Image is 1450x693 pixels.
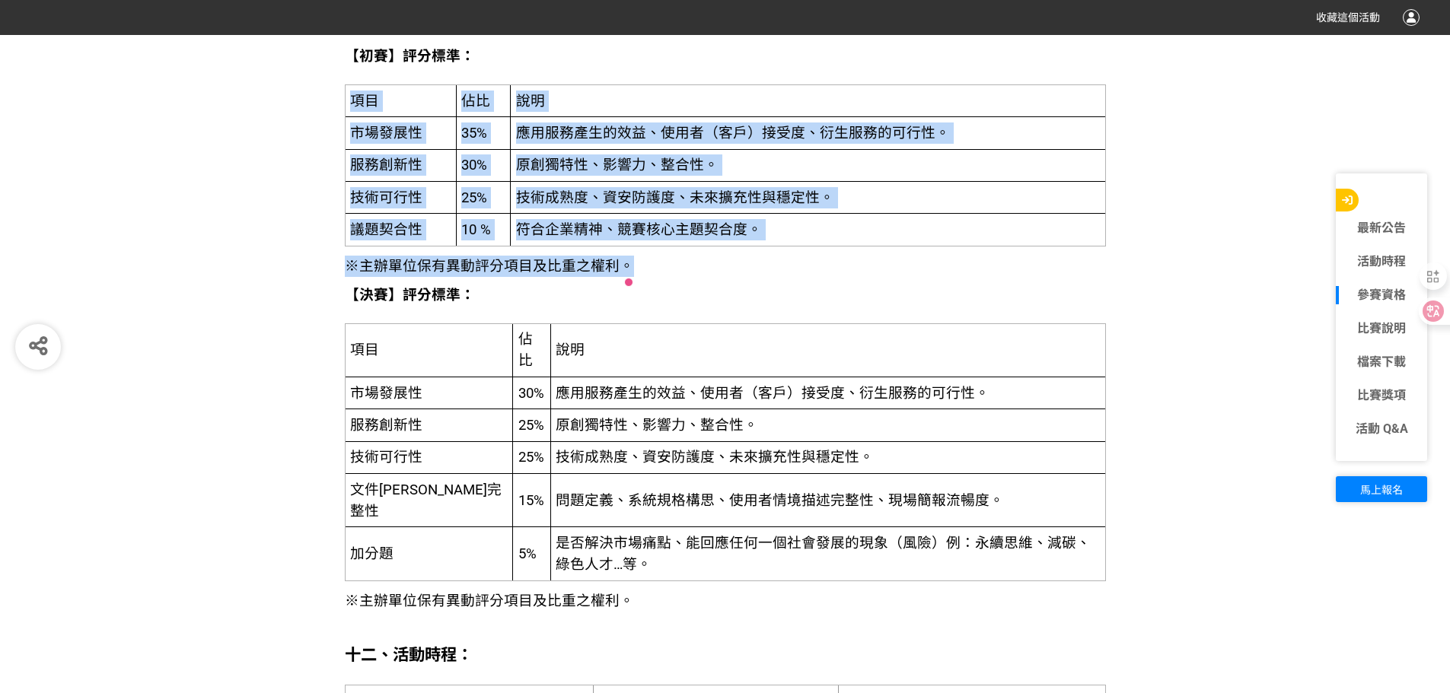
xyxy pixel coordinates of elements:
a: 比賽說明 [1336,319,1427,338]
span: 議題契合性 [350,221,422,238]
span: 30% [461,157,487,173]
span: ※主辦單位保有異動評分項目及比重之權利。 [345,593,634,609]
span: 市場發展性 [350,125,422,141]
span: 30% [518,385,544,402]
a: 活動 Q&A [1336,420,1427,438]
span: 佔比 [518,331,533,369]
span: 應用服務產生的效益、使用者（客戶）接受度、衍生服務的可行性。 [516,125,950,141]
strong: 【初賽】評分標準： [345,48,475,65]
strong: 十二、活動時程： [345,645,473,664]
button: 馬上報名 [1336,476,1427,502]
strong: 【決賽】評分標準： [345,287,475,304]
span: 25% [518,449,544,466]
span: 服務創新性 [350,157,422,173]
span: ※主辦單位保有異動評分項目及比重之權利。 [345,258,634,275]
span: 應用服務產生的效益、使用者（客戶）接受度、衍生服務的可行性。 [556,385,990,402]
span: 符合企業精神、競賽核心主題契合度。 [516,221,762,238]
span: 25% [461,189,487,206]
a: 參賽資格 [1336,286,1427,304]
span: 說明 [516,93,545,110]
a: 檔案下載 [1336,353,1427,371]
span: 項目 [350,93,379,110]
span: 服務創新性 [350,417,422,434]
span: 10 % [461,221,491,238]
span: 技術可行性 [350,449,422,466]
span: 加分題 [350,545,394,562]
span: 收藏這個活動 [1316,11,1380,24]
a: 最新公告 [1336,219,1427,237]
a: 比賽獎項 [1336,386,1427,405]
span: 佔比 [461,93,490,110]
span: 原創獨特性、影響力、整合性。 [556,417,758,434]
span: 說明 [556,342,585,358]
span: 市場發展性 [350,385,422,402]
span: 文件[PERSON_NAME]完整性 [350,482,502,520]
span: 技術可行性 [350,189,422,206]
a: 活動時程 [1336,253,1427,271]
span: 5% [518,545,537,562]
span: 技術成熟度、資安防護度、未來擴充性與穩定性。 [516,189,834,206]
span: 技術成熟度、資安防護度、未來擴充性與穩定性。 [556,449,874,466]
span: 25% [518,417,544,434]
span: 原創獨特性、影響力、整合性。 [516,157,719,173]
span: 項目 [350,342,379,358]
span: 馬上報名 [1360,484,1403,496]
span: 問題定義、系統規格構思、使用者情境描述完整性、現場簡報流暢度。 [556,492,1004,509]
span: 15% [518,492,544,509]
span: 是否解決市場痛點、能回應任何一個社會發展的現象（風險）例：永續思維、減碳、綠色人才…等。 [556,535,1091,573]
span: 35% [461,125,487,141]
